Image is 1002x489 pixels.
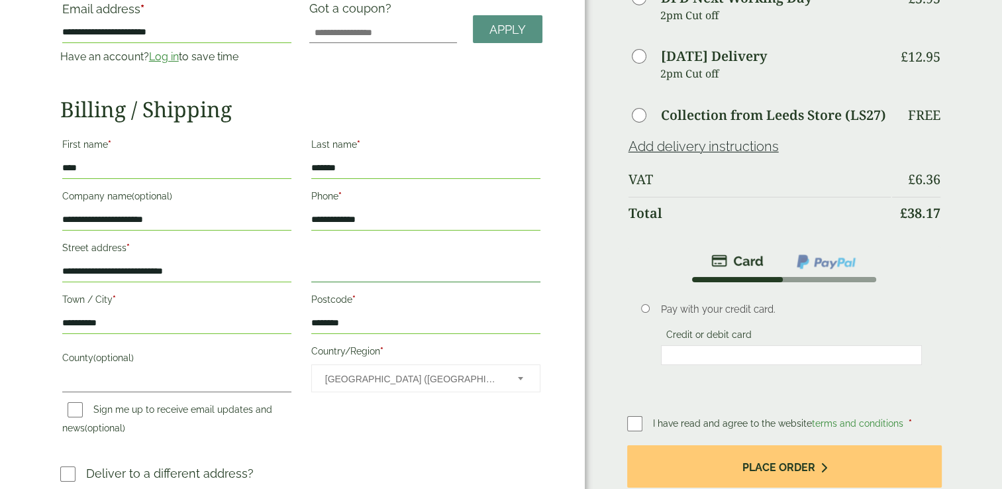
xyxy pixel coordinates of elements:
label: Sign me up to receive email updates and news [62,404,272,437]
a: Add delivery instructions [628,138,779,154]
label: Postcode [311,290,540,313]
span: United Kingdom (UK) [325,365,500,393]
abbr: required [909,418,912,429]
p: Free [908,107,940,123]
p: Have an account? to save time [60,49,293,65]
span: £ [900,204,907,222]
abbr: required [108,139,111,150]
a: Apply [473,15,542,44]
a: terms and conditions [812,418,903,429]
abbr: required [352,294,356,305]
p: Deliver to a different address? [86,464,254,482]
img: stripe.png [711,253,764,269]
iframe: Secure card payment input frame [665,349,917,361]
p: 2pm Cut off [660,64,891,83]
img: ppcp-gateway.png [795,253,857,270]
label: First name [62,135,291,158]
label: Town / City [62,290,291,313]
h2: Billing / Shipping [60,97,542,122]
p: Pay with your credit card. [661,302,921,317]
abbr: required [338,191,342,201]
label: Collection from Leeds Store (LS27) [661,109,886,122]
span: (optional) [85,423,125,433]
input: Sign me up to receive email updates and news(optional) [68,402,83,417]
span: I have read and agree to the website [653,418,906,429]
label: Country/Region [311,342,540,364]
span: (optional) [93,353,134,363]
th: Total [628,197,891,229]
span: Apply [489,23,526,37]
p: 2pm Cut off [660,5,891,25]
label: Credit or debit card [661,329,757,344]
label: Last name [311,135,540,158]
label: Street address [62,239,291,261]
abbr: required [357,139,360,150]
abbr: required [113,294,116,305]
label: Email address [62,3,291,22]
span: Country/Region [311,364,540,392]
span: (optional) [132,191,172,201]
abbr: required [126,243,130,253]
abbr: required [140,2,144,16]
button: Place order [627,445,942,488]
label: [DATE] Delivery [661,50,767,63]
label: Phone [311,187,540,209]
span: £ [901,48,908,66]
label: Company name [62,187,291,209]
abbr: required [380,346,383,356]
bdi: 6.36 [908,170,940,188]
bdi: 12.95 [901,48,940,66]
bdi: 38.17 [900,204,940,222]
label: County [62,349,291,371]
label: Got a coupon? [309,1,397,22]
a: Log in [149,50,179,63]
th: VAT [628,164,891,195]
span: £ [908,170,915,188]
